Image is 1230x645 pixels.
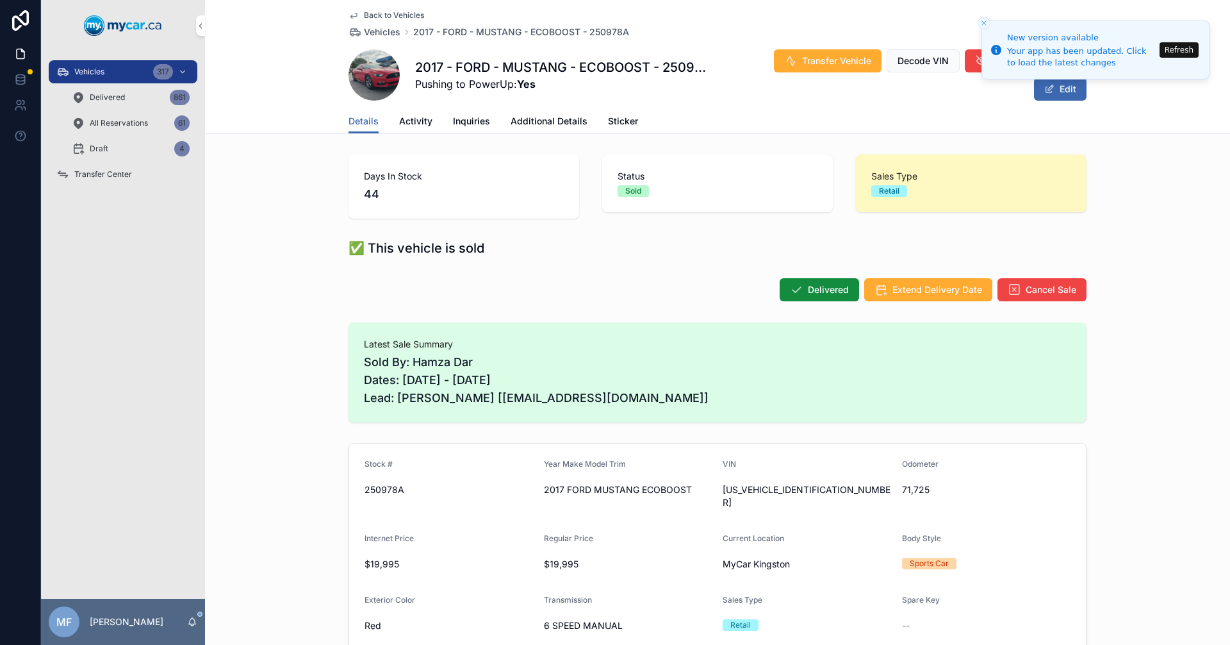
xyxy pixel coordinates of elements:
[348,239,484,257] h1: ✅ This vehicle is sold
[808,283,849,296] span: Delivered
[90,616,163,628] p: [PERSON_NAME]
[64,86,197,109] a: Delivered861
[802,54,871,67] span: Transfer Vehicle
[879,185,899,197] div: Retail
[453,110,490,135] a: Inquiries
[1007,46,1156,69] div: Your app has been updated. Click to load the latest changes
[625,185,641,197] div: Sold
[902,619,910,632] span: --
[544,595,592,605] span: Transmission
[74,67,104,77] span: Vehicles
[902,483,1071,496] span: 71,725
[348,10,424,21] a: Back to Vehicles
[174,141,190,156] div: 4
[365,558,534,571] span: $19,995
[887,49,960,72] button: Decode VIN
[774,49,881,72] button: Transfer Vehicle
[1026,283,1076,296] span: Cancel Sale
[902,533,941,543] span: Body Style
[1034,78,1086,101] button: Edit
[348,110,379,134] a: Details
[90,144,108,154] span: Draft
[41,51,205,203] div: scrollable content
[415,76,713,92] span: Pushing to PowerUp:
[544,619,713,632] span: 6 SPEED MANUAL
[1007,31,1156,44] div: New version available
[965,49,1086,72] button: Hide from PowerUp
[453,115,490,128] span: Inquiries
[64,112,197,135] a: All Reservations61
[910,558,949,569] div: Sports Car
[365,533,414,543] span: Internet Price
[1160,42,1199,58] button: Refresh
[413,26,629,38] a: 2017 - FORD - MUSTANG - ECOBOOST - 250978A
[723,558,790,571] span: MyCar Kingston
[348,26,400,38] a: Vehicles
[364,10,424,21] span: Back to Vehicles
[723,595,762,605] span: Sales Type
[902,459,939,469] span: Odometer
[399,115,432,128] span: Activity
[364,26,400,38] span: Vehicles
[898,54,949,67] span: Decode VIN
[608,110,638,135] a: Sticker
[84,15,162,36] img: App logo
[723,459,736,469] span: VIN
[153,64,173,80] div: 317
[544,533,593,543] span: Regular Price
[365,619,381,632] span: Red
[174,115,190,131] div: 61
[864,278,992,301] button: Extend Delivery Date
[365,459,393,469] span: Stock #
[892,283,982,296] span: Extend Delivery Date
[365,483,534,496] span: 250978A
[365,595,415,605] span: Exterior Color
[544,459,626,469] span: Year Make Model Trim
[723,483,892,509] span: [US_VEHICLE_IDENTIFICATION_NUMBER]
[64,137,197,160] a: Draft4
[415,58,713,76] h1: 2017 - FORD - MUSTANG - ECOBOOST - 250978A
[56,614,72,630] span: MF
[364,185,564,203] span: 44
[511,110,587,135] a: Additional Details
[364,338,1071,351] span: Latest Sale Summary
[978,17,990,29] button: Close toast
[871,170,1071,183] span: Sales Type
[90,92,125,103] span: Delivered
[170,90,190,105] div: 861
[730,619,751,631] div: Retail
[997,278,1086,301] button: Cancel Sale
[723,533,784,543] span: Current Location
[511,115,587,128] span: Additional Details
[544,483,713,496] span: 2017 FORD MUSTANG ECOBOOST
[399,110,432,135] a: Activity
[90,118,148,128] span: All Reservations
[618,170,817,183] span: Status
[902,595,940,605] span: Spare Key
[348,115,379,128] span: Details
[49,163,197,186] a: Transfer Center
[49,60,197,83] a: Vehicles317
[74,169,132,180] span: Transfer Center
[544,558,713,571] span: $19,995
[364,353,1071,407] span: Sold By: Hamza Dar Dates: [DATE] - [DATE] Lead: [PERSON_NAME] [[EMAIL_ADDRESS][DOMAIN_NAME]]
[780,278,859,301] button: Delivered
[364,170,564,183] span: Days In Stock
[517,78,536,90] strong: Yes
[608,115,638,128] span: Sticker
